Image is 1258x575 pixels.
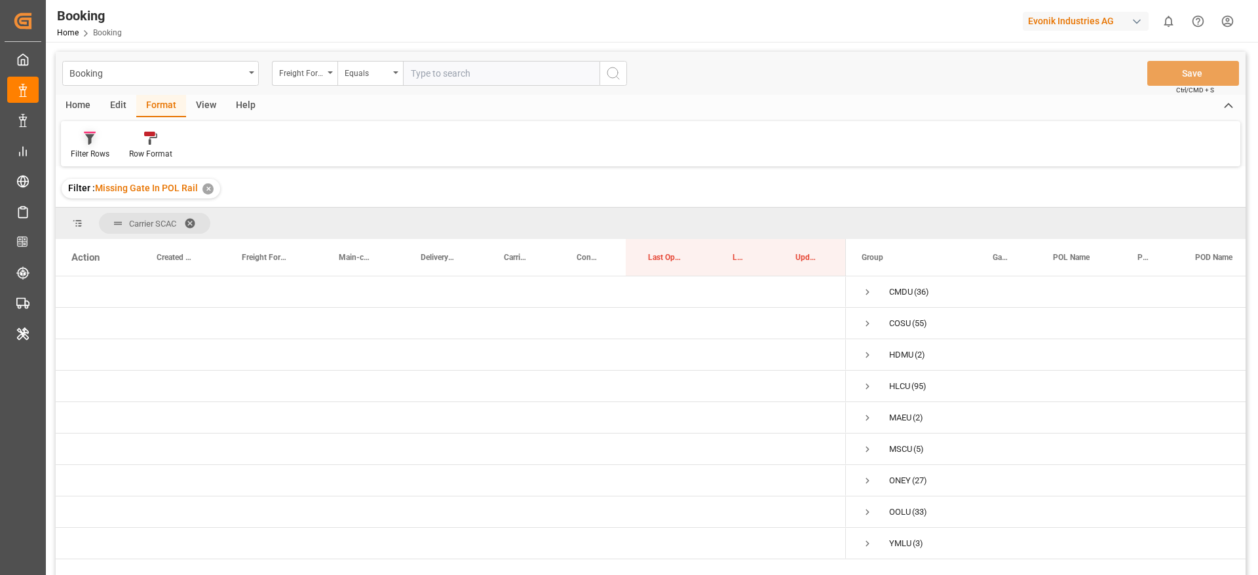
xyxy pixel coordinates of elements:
span: Created At [157,253,192,262]
button: Save [1147,61,1239,86]
div: Edit [100,95,136,117]
span: (55) [912,308,927,339]
span: POL Name [1053,253,1090,262]
div: View [186,95,226,117]
div: HDMU [889,340,913,370]
a: Home [57,28,79,37]
span: (33) [912,497,927,527]
button: Help Center [1183,7,1213,36]
button: Evonik Industries AG [1023,9,1154,33]
span: Container No. [577,253,598,262]
div: Press SPACE to select this row. [56,339,846,371]
input: Type to search [403,61,600,86]
div: CMDU [889,277,913,307]
div: Press SPACE to select this row. [56,528,846,559]
span: Gate In POL [993,253,1010,262]
div: Equals [345,64,389,79]
div: Row Format [129,148,172,160]
div: MSCU [889,434,912,464]
span: Missing Gate In POL Rail [95,183,198,193]
div: Evonik Industries AG [1023,12,1149,31]
span: Main-carriage No. [339,253,371,262]
div: Action [71,251,100,263]
div: YMLU [889,529,911,559]
div: Press SPACE to select this row. [56,465,846,496]
div: Booking [57,6,122,26]
span: Filter : [68,183,95,193]
div: Press SPACE to select this row. [56,496,846,528]
span: Ctrl/CMD + S [1176,85,1214,95]
div: Help [226,95,265,117]
div: OOLU [889,497,911,527]
div: Press SPACE to select this row. [56,434,846,465]
div: HLCU [889,371,910,401]
div: Press SPACE to select this row. [56,371,846,402]
span: (95) [911,371,926,401]
span: Carrier SCAC [129,219,176,229]
span: (36) [914,277,929,307]
div: Booking [69,64,244,81]
span: POL Country [1137,253,1152,262]
span: Carrier Booking No. [504,253,527,262]
span: (3) [913,529,923,559]
div: Filter Rows [71,148,109,160]
button: open menu [337,61,403,86]
span: Group [862,253,883,262]
div: ONEY [889,466,911,496]
button: show 0 new notifications [1154,7,1183,36]
div: ✕ [202,183,214,195]
span: Last Opened By [733,253,746,262]
span: POD Name [1195,253,1232,262]
span: Delivery No. [421,253,454,262]
span: Update Last Opened By [795,253,818,262]
div: Freight Forwarder's Reference No. [279,64,324,79]
div: Format [136,95,186,117]
span: Last Opened Date [648,253,683,262]
span: (5) [913,434,924,464]
div: Home [56,95,100,117]
span: (2) [915,340,925,370]
button: search button [600,61,627,86]
span: (2) [913,403,923,433]
div: Press SPACE to select this row. [56,402,846,434]
div: COSU [889,308,911,339]
span: (27) [912,466,927,496]
div: MAEU [889,403,911,433]
span: Freight Forwarder's Reference No. [242,253,289,262]
div: Press SPACE to select this row. [56,308,846,339]
button: open menu [62,61,259,86]
div: Press SPACE to select this row. [56,276,846,308]
button: open menu [272,61,337,86]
